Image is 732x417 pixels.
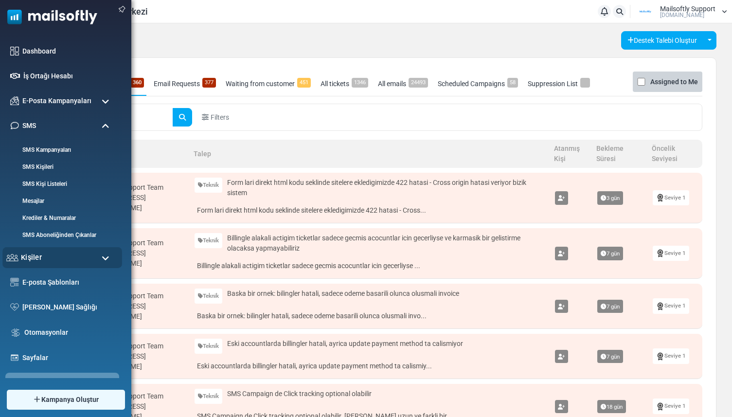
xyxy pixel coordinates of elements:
[318,72,371,96] a: All tickets1346
[22,46,114,56] a: Dashboard
[653,348,689,363] a: Seviye 1
[90,238,185,248] div: Mailsoftly Support Team
[195,289,222,304] a: Teknik
[202,78,216,88] span: 377
[10,121,19,130] img: sms-icon.png
[195,178,222,193] a: Teknik
[90,291,185,301] div: Mailsoftly Support Team
[90,301,185,322] div: [EMAIL_ADDRESS][DOMAIN_NAME]
[435,72,520,96] a: Scheduled Campaigns58
[22,353,114,363] a: Sayfalar
[90,182,185,193] div: Mailsoftly Support Team
[195,339,222,354] a: Teknik
[227,389,372,399] span: SMS Campaign de Click tracking optional olabilir
[5,163,117,171] a: SMS Kişileri
[90,248,185,269] div: [EMAIL_ADDRESS][DOMAIN_NAME]
[6,254,18,261] img: contacts-icon.svg
[297,78,311,88] span: 451
[227,289,459,299] span: Baska bir ornek: bilingler hatali, sadece odeme basarili olunca olusmali invoice
[190,140,550,168] th: Talep
[22,277,114,288] a: E-posta Şablonları
[5,197,117,205] a: Mesajlar
[211,112,229,123] span: Filters
[22,302,114,312] a: [PERSON_NAME] Sağlığı
[195,389,222,404] a: Teknik
[648,140,702,168] th: Öncelik Seviyesi
[21,378,114,388] a: Destek
[23,71,114,81] a: İş Ortağı Hesabı
[195,308,545,324] a: Baska bir ornek: bilingler hatali, sadece odeme basarili olunca olusmali invo...
[5,145,117,154] a: SMS Kampanyaları
[375,72,430,96] a: All emails24493
[653,298,689,313] a: Seviye 1
[195,203,545,218] a: Form lari direkt html kodu seklinde sitelere ekledigimizde 422 hatasi - Cross...
[10,353,19,362] img: landing_pages.svg
[21,252,42,263] span: Kişiler
[90,391,185,401] div: Mailsoftly Support Team
[10,327,21,338] img: workflow.svg
[10,47,19,55] img: dashboard-icon.svg
[653,399,689,414] a: Seviye 1
[550,140,593,168] th: Atanmış Kişi
[5,214,117,222] a: Krediler & Numaralar
[597,191,623,205] span: 3 gün
[352,78,368,88] span: 1346
[227,339,463,349] span: Eski accountlarda billingler hatali, ayrica update payment method ta calismiyor
[10,303,19,311] img: domain-health-icon.svg
[10,96,19,105] img: campaigns-icon.png
[90,351,185,372] div: [EMAIL_ADDRESS][DOMAIN_NAME]
[130,78,144,88] span: 360
[195,359,545,374] a: Eski accountlarda billingler hatali, ayrica update payment method ta calismiy...
[633,4,658,19] img: User Logo
[24,327,114,338] a: Otomasyonlar
[633,4,727,19] a: User Logo Mailsoftly Support [DOMAIN_NAME]
[22,121,36,131] span: SMS
[507,78,518,88] span: 58
[5,231,117,239] a: SMS Aboneliğinden Çıkanlar
[597,400,626,414] span: 18 gün
[621,31,703,50] a: Destek Talebi Oluştur
[22,96,91,106] span: E-Posta Kampanyaları
[223,72,313,96] a: Waiting from customer451
[195,258,545,273] a: Billingle alakali actigim ticketlar sadece gecmis acocuntlar icin gecerliyse ...
[660,5,715,12] span: Mailsoftly Support
[597,247,623,260] span: 7 gün
[653,246,689,261] a: Seviye 1
[90,341,185,351] div: Mailsoftly Support Team
[597,300,623,313] span: 7 gün
[5,180,117,188] a: SMS Kişi Listeleri
[597,350,623,363] span: 7 gün
[227,233,545,254] span: Billingle alakali actigim ticketlar sadece gecmis acocuntlar icin gecerliyse ve karmasik bir geli...
[227,178,545,198] span: Form lari direkt html kodu seklinde sitelere ekledigimizde 422 hatasi - Cross origin hatasi veriy...
[650,76,698,88] label: Assigned to Me
[10,278,19,287] img: email-templates-icon.svg
[41,395,99,405] span: Kampanya Oluştur
[195,233,222,248] a: Teknik
[653,190,689,205] a: Seviye 1
[90,193,185,213] div: [EMAIL_ADDRESS][DOMAIN_NAME]
[151,72,218,96] a: Email Requests377
[409,78,428,88] span: 24493
[592,140,647,168] th: Bekleme Süresi
[525,72,592,96] a: Suppression List
[660,12,704,18] span: [DOMAIN_NAME]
